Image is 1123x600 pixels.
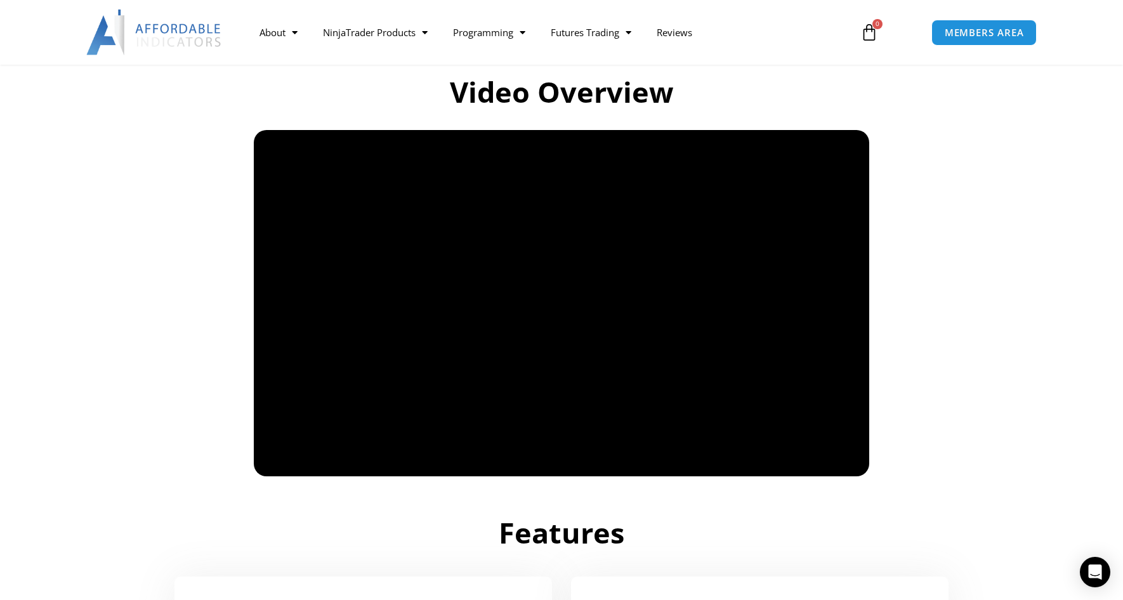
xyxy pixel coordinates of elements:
span: 0 [872,19,883,29]
h2: Video Overview [206,74,917,111]
nav: Menu [247,18,846,47]
a: Futures Trading [538,18,644,47]
a: MEMBERS AREA [931,20,1037,46]
a: Reviews [644,18,705,47]
a: About [247,18,310,47]
div: Open Intercom Messenger [1080,557,1110,587]
span: MEMBERS AREA [945,28,1024,37]
h2: Features [206,514,917,552]
a: 0 [841,14,897,51]
a: Programming [440,18,538,47]
img: LogoAI | Affordable Indicators – NinjaTrader [86,10,223,55]
a: NinjaTrader Products [310,18,440,47]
